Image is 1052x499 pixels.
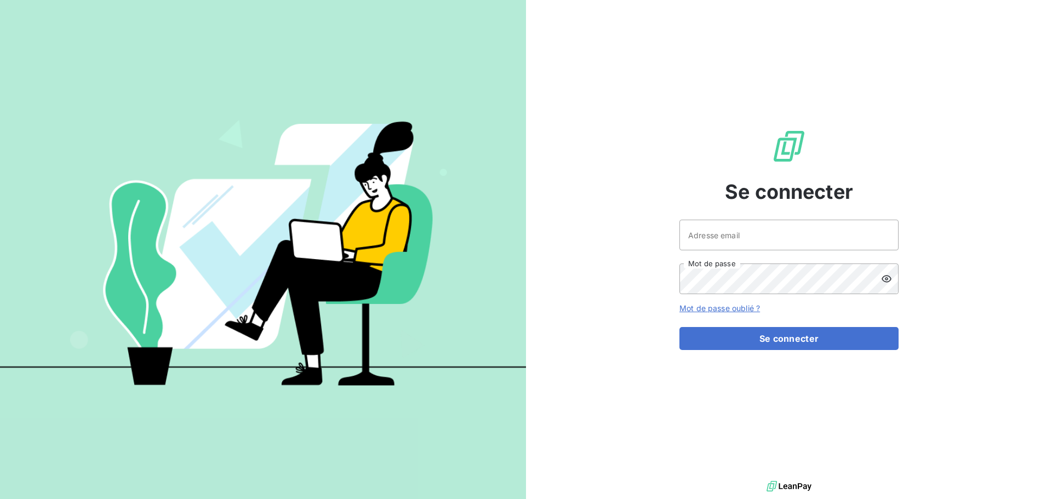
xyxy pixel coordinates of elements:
img: logo [767,478,811,495]
img: Logo LeanPay [771,129,807,164]
a: Mot de passe oublié ? [679,303,760,313]
span: Se connecter [725,177,853,207]
input: placeholder [679,220,899,250]
button: Se connecter [679,327,899,350]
